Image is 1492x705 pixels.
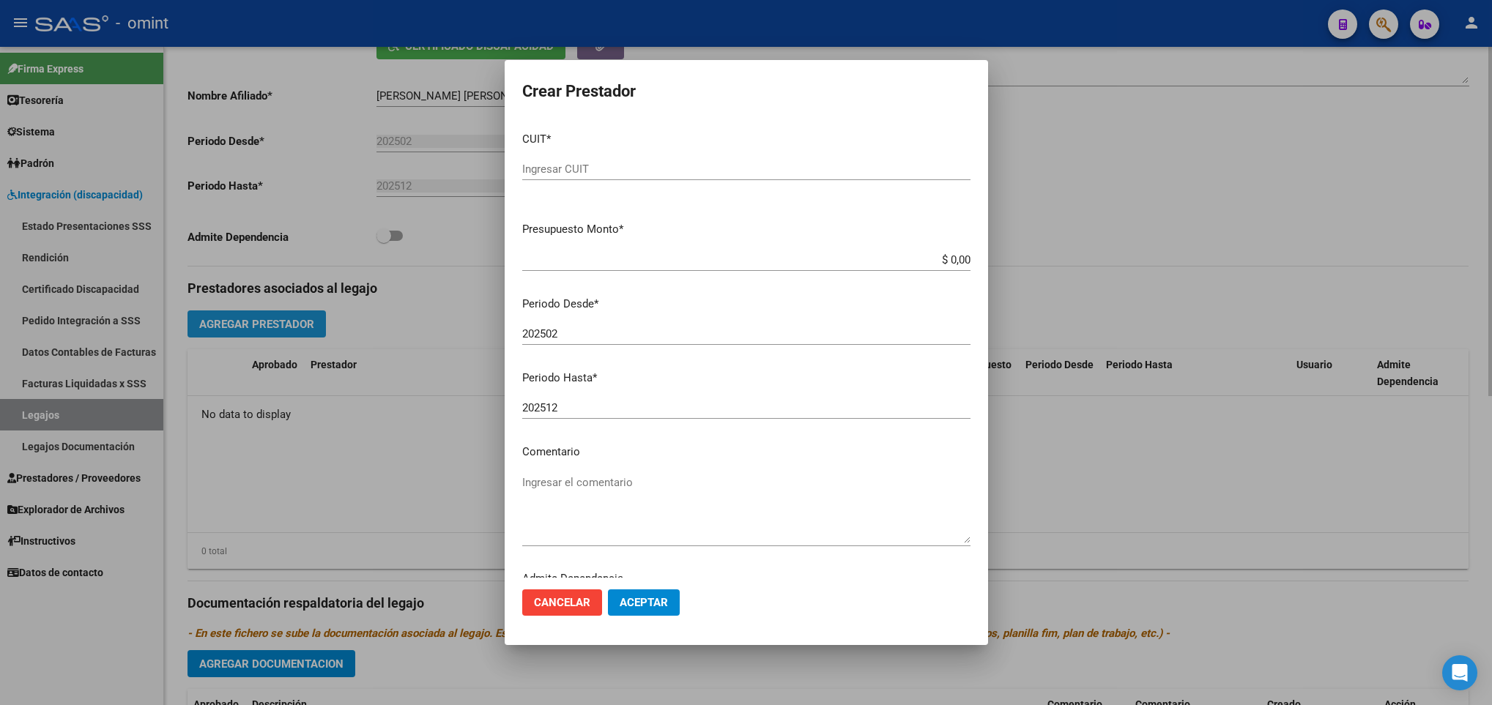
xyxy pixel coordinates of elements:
p: Admite Dependencia [522,570,970,587]
p: CUIT [522,131,970,148]
span: Aceptar [620,596,668,609]
p: Periodo Hasta [522,370,970,387]
p: Comentario [522,444,970,460]
p: Periodo Desde [522,296,970,313]
button: Aceptar [608,589,680,616]
h2: Crear Prestador [522,78,970,105]
button: Cancelar [522,589,602,616]
p: Presupuesto Monto [522,221,970,238]
span: Cancelar [534,596,590,609]
div: Open Intercom Messenger [1442,655,1477,690]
